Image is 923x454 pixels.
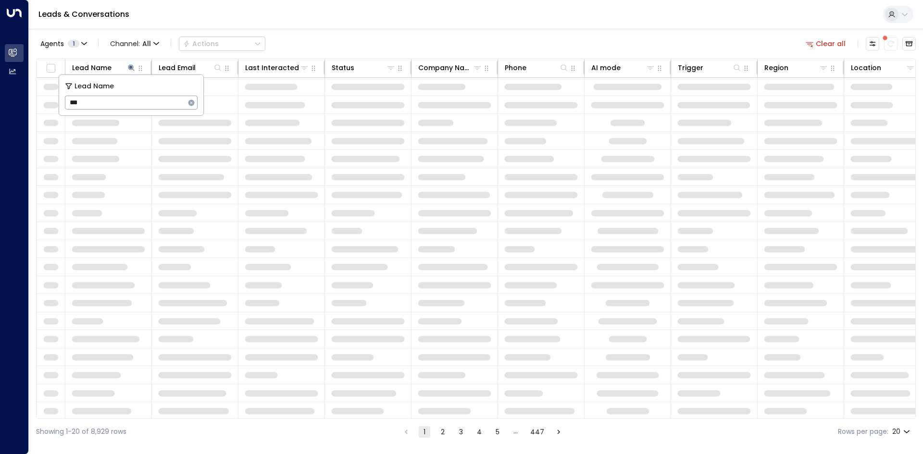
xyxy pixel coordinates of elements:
div: Phone [505,62,526,74]
div: Lead Name [72,62,112,74]
button: Actions [179,37,265,51]
button: Go to page 3 [455,426,467,438]
button: Go to page 2 [437,426,449,438]
span: Agents [40,40,64,47]
div: Region [764,62,828,74]
button: Go to page 5 [492,426,503,438]
button: page 1 [419,426,430,438]
div: Trigger [678,62,742,74]
div: Location [851,62,881,74]
label: Rows per page: [838,427,888,437]
span: All [142,40,151,48]
button: Clear all [802,37,850,50]
button: Customize [866,37,879,50]
div: 20 [892,425,912,439]
div: Company Name [418,62,473,74]
div: Lead Email [159,62,223,74]
div: Phone [505,62,569,74]
div: Company Name [418,62,482,74]
div: Button group with a nested menu [179,37,265,51]
span: Lead Name [75,81,114,92]
div: Region [764,62,788,74]
nav: pagination navigation [400,426,565,438]
div: Showing 1-20 of 8,929 rows [36,427,126,437]
div: AI mode [591,62,621,74]
div: Actions [183,39,219,48]
div: Last Interacted [245,62,299,74]
div: Status [332,62,396,74]
span: 1 [68,40,79,48]
span: Channel: [106,37,163,50]
button: Go to page 4 [474,426,485,438]
div: Location [851,62,915,74]
span: There are new threads available. Refresh the grid to view the latest updates. [884,37,898,50]
button: Go to next page [553,426,564,438]
button: Channel:All [106,37,163,50]
div: Lead Email [159,62,196,74]
a: Leads & Conversations [38,9,129,20]
div: Last Interacted [245,62,309,74]
div: Status [332,62,354,74]
div: AI mode [591,62,655,74]
button: Archived Leads [902,37,916,50]
div: Trigger [678,62,703,74]
button: Agents1 [36,37,90,50]
div: … [510,426,522,438]
button: Go to page 447 [528,426,546,438]
div: Lead Name [72,62,136,74]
